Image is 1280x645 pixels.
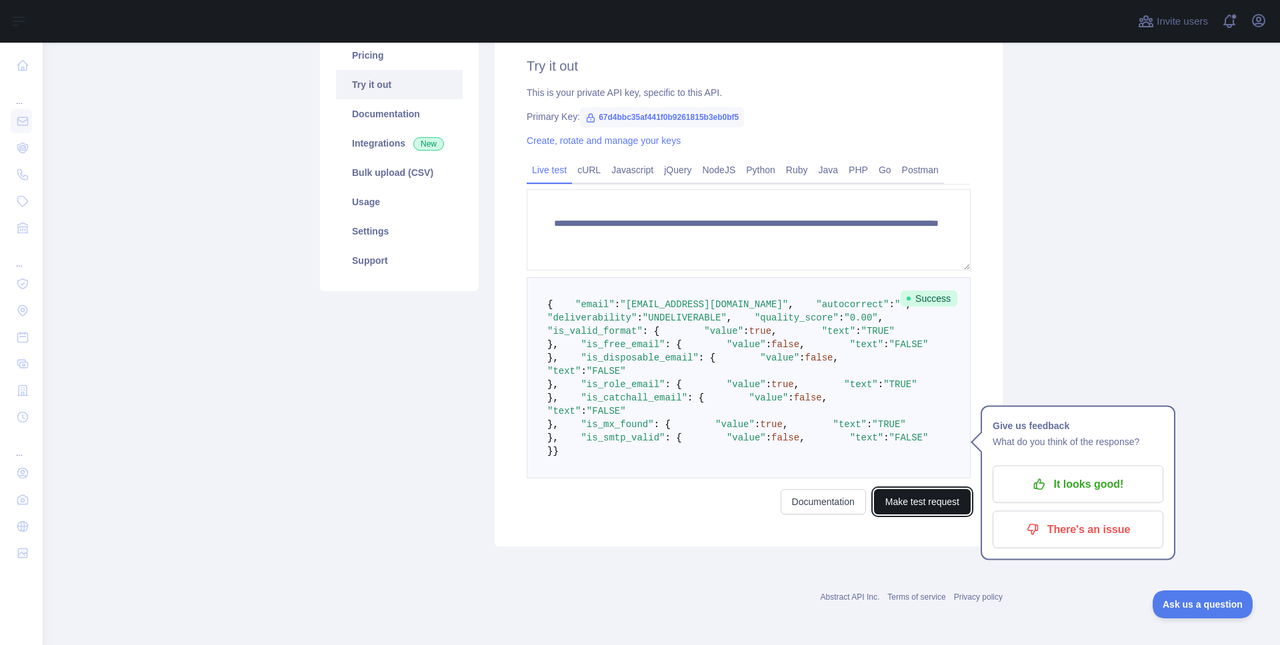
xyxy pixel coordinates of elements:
[867,419,872,430] span: :
[336,246,463,275] a: Support
[749,392,789,403] span: "value"
[788,299,793,310] span: ,
[547,419,559,430] span: },
[760,352,799,363] span: "value"
[527,110,971,123] div: Primary Key:
[794,379,799,390] span: ,
[580,107,744,127] span: 67d4bbc35af441f0b9261815b3eb0bf5
[755,313,839,323] span: "quality_score"
[336,99,463,129] a: Documentation
[805,352,833,363] span: false
[844,313,877,323] span: "0.00"
[527,135,681,146] a: Create, rotate and manage your keys
[822,392,827,403] span: ,
[727,313,732,323] span: ,
[954,592,1003,602] a: Privacy policy
[547,313,637,323] span: "deliverability"
[843,159,873,181] a: PHP
[833,352,839,363] span: ,
[581,432,665,443] span: "is_smtp_valid"
[637,313,642,323] span: :
[572,159,606,181] a: cURL
[620,299,788,310] span: "[EMAIL_ADDRESS][DOMAIN_NAME]"
[872,419,905,430] span: "TRUE"
[727,379,766,390] span: "value"
[587,406,626,416] span: "FALSE"
[771,326,777,336] span: ,
[760,419,783,430] span: true
[336,129,463,158] a: Integrations New
[553,446,558,456] span: }
[527,86,971,99] div: This is your private API key, specific to this API.
[643,326,659,336] span: : {
[878,313,883,323] span: ,
[547,366,581,376] span: "text"
[878,379,883,390] span: :
[697,159,741,181] a: NodeJS
[581,392,687,403] span: "is_catchall_email"
[727,339,766,350] span: "value"
[743,326,749,336] span: :
[336,187,463,217] a: Usage
[766,339,771,350] span: :
[654,419,671,430] span: : {
[643,313,727,323] span: "UNDELIVERABLE"
[766,379,771,390] span: :
[799,339,805,350] span: ,
[659,159,697,181] a: jQuery
[527,57,971,75] h2: Try it out
[844,379,877,390] span: "text"
[615,299,620,310] span: :
[336,41,463,70] a: Pricing
[715,419,755,430] span: "value"
[839,313,844,323] span: :
[11,243,32,269] div: ...
[581,379,665,390] span: "is_role_email"
[699,352,715,363] span: : {
[822,326,855,336] span: "text"
[741,159,781,181] a: Python
[821,592,880,602] a: Abstract API Inc.
[665,379,681,390] span: : {
[547,339,559,350] span: },
[889,339,929,350] span: "FALSE"
[11,432,32,458] div: ...
[755,419,760,430] span: :
[547,326,643,336] span: "is_valid_format"
[547,352,559,363] span: },
[581,406,586,416] span: :
[771,339,799,350] span: false
[336,70,463,99] a: Try it out
[547,406,581,416] span: "text"
[547,432,559,443] span: },
[993,418,1163,434] h1: Give us feedback
[1157,14,1208,29] span: Invite users
[883,379,917,390] span: "TRUE"
[587,366,626,376] span: "FALSE"
[1135,11,1211,32] button: Invite users
[336,217,463,246] a: Settings
[527,159,572,181] a: Live test
[749,326,771,336] span: true
[781,489,866,514] a: Documentation
[727,432,766,443] span: "value"
[581,339,665,350] span: "is_free_email"
[889,432,929,443] span: "FALSE"
[771,432,799,443] span: false
[799,352,805,363] span: :
[887,592,945,602] a: Terms of service
[547,299,553,310] span: {
[11,80,32,107] div: ...
[897,159,944,181] a: Postman
[336,158,463,187] a: Bulk upload (CSV)
[889,299,895,310] span: :
[833,419,867,430] span: "text"
[794,392,822,403] span: false
[766,432,771,443] span: :
[799,432,805,443] span: ,
[788,392,793,403] span: :
[895,299,906,310] span: ""
[581,419,653,430] span: "is_mx_found"
[581,366,586,376] span: :
[874,489,971,514] button: Make test request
